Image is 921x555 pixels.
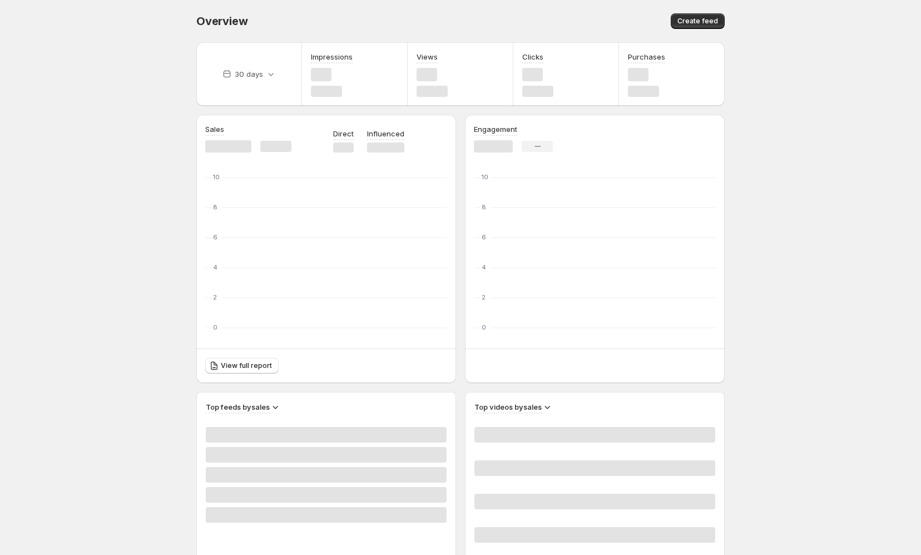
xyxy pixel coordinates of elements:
text: 4 [213,263,217,271]
h3: Views [417,51,438,62]
text: 4 [482,263,486,271]
text: 10 [482,173,488,181]
span: View full report [221,361,272,370]
text: 2 [482,293,486,301]
text: 0 [213,323,217,331]
h3: Clicks [522,51,543,62]
span: Overview [196,14,247,28]
button: Create feed [671,13,725,29]
h3: Purchases [628,51,665,62]
h3: Engagement [474,124,517,135]
text: 0 [482,323,486,331]
h3: Top feeds by sales [206,401,270,412]
a: View full report [205,358,279,374]
p: Direct [333,128,354,139]
text: 10 [213,173,220,181]
text: 6 [482,233,486,241]
h3: Impressions [311,51,353,62]
h3: Sales [205,124,224,135]
text: 8 [482,203,486,211]
text: 6 [213,233,217,241]
p: 30 days [235,68,263,80]
text: 2 [213,293,217,301]
h3: Top videos by sales [474,401,542,412]
text: 8 [213,203,217,211]
p: Influenced [367,128,404,139]
span: Create feed [677,17,718,26]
